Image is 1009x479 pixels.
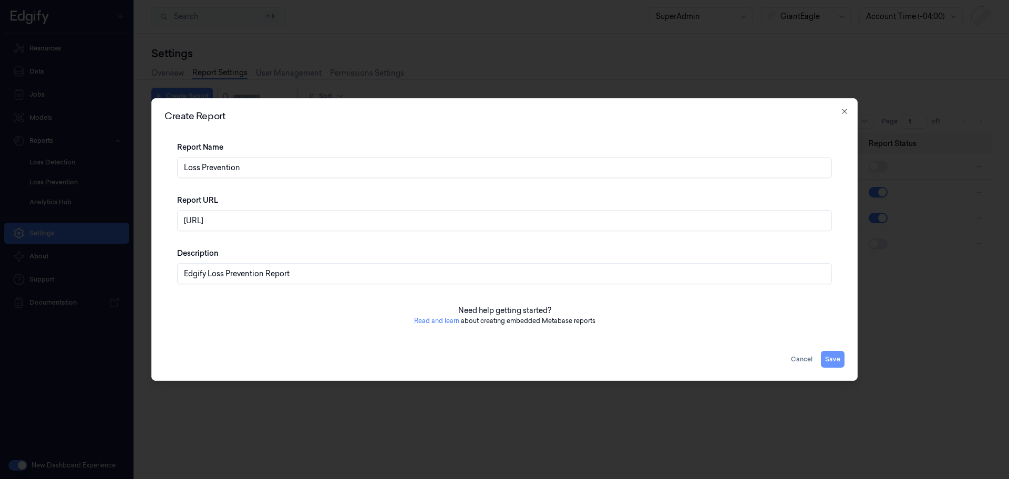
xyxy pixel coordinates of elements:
input: Enter Metabase URL [177,210,832,231]
button: Cancel [787,351,817,368]
p: Need help getting started? [458,305,551,316]
label: Report URL [177,195,218,205]
input: Enter description [177,263,832,284]
label: Description [177,248,218,258]
button: Save [821,351,845,368]
label: Report Name [177,142,223,152]
h2: Create Report [164,111,845,121]
input: Enter name [177,157,832,178]
p: about creating embedded Metabase reports [414,316,595,326]
a: Read and learn [414,317,459,325]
